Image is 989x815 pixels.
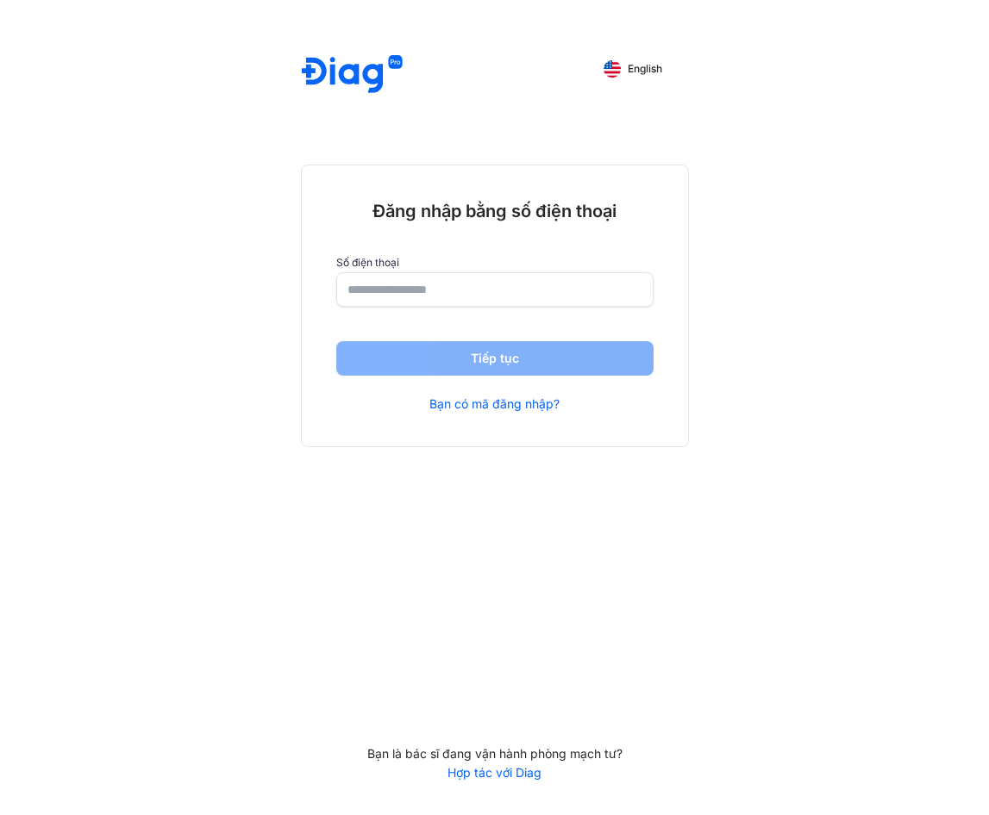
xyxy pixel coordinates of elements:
[336,200,654,222] div: Đăng nhập bằng số điện thoại
[336,341,654,376] button: Tiếp tục
[604,60,621,78] img: English
[592,55,674,83] button: English
[302,55,403,96] img: logo
[429,396,560,412] a: Bạn có mã đăng nhập?
[301,765,689,781] a: Hợp tác với Diag
[628,63,662,75] span: English
[301,746,689,762] div: Bạn là bác sĩ đang vận hành phòng mạch tư?
[336,257,654,269] label: Số điện thoại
